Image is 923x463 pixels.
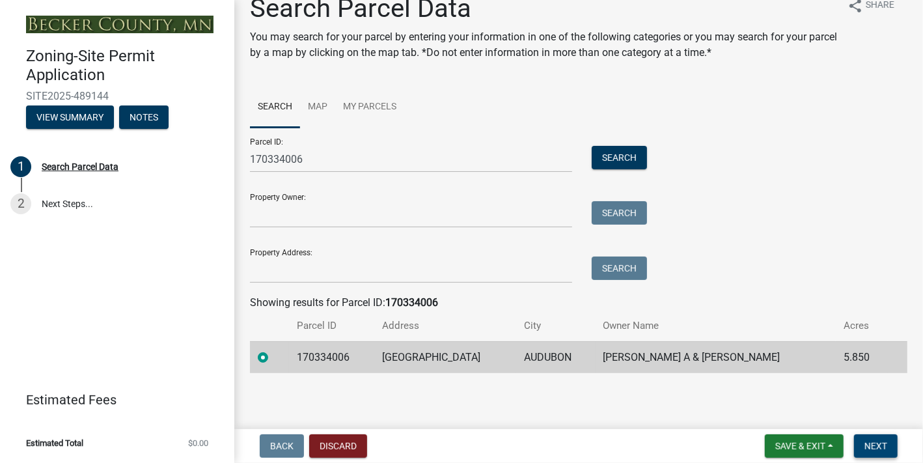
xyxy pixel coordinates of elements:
[10,156,31,177] div: 1
[26,90,208,102] span: SITE2025-489144
[592,201,647,225] button: Search
[26,113,114,123] wm-modal-confirm: Summary
[592,257,647,280] button: Search
[260,434,304,458] button: Back
[300,87,335,128] a: Map
[26,47,224,85] h4: Zoning-Site Permit Application
[250,87,300,128] a: Search
[289,341,374,373] td: 170334006
[26,105,114,129] button: View Summary
[836,311,888,341] th: Acres
[775,441,825,451] span: Save & Exit
[119,113,169,123] wm-modal-confirm: Notes
[289,311,374,341] th: Parcel ID
[26,16,214,33] img: Becker County, Minnesota
[10,193,31,214] div: 2
[374,311,516,341] th: Address
[765,434,844,458] button: Save & Exit
[854,434,898,458] button: Next
[596,311,836,341] th: Owner Name
[10,387,214,413] a: Estimated Fees
[188,439,208,447] span: $0.00
[270,441,294,451] span: Back
[335,87,404,128] a: My Parcels
[119,105,169,129] button: Notes
[385,296,438,309] strong: 170334006
[592,146,647,169] button: Search
[836,341,888,373] td: 5.850
[516,311,595,341] th: City
[864,441,887,451] span: Next
[250,29,837,61] p: You may search for your parcel by entering your information in one of the following categories or...
[309,434,367,458] button: Discard
[516,341,595,373] td: AUDUBON
[42,162,118,171] div: Search Parcel Data
[374,341,516,373] td: [GEOGRAPHIC_DATA]
[26,439,83,447] span: Estimated Total
[596,341,836,373] td: [PERSON_NAME] A & [PERSON_NAME]
[250,295,907,311] div: Showing results for Parcel ID:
